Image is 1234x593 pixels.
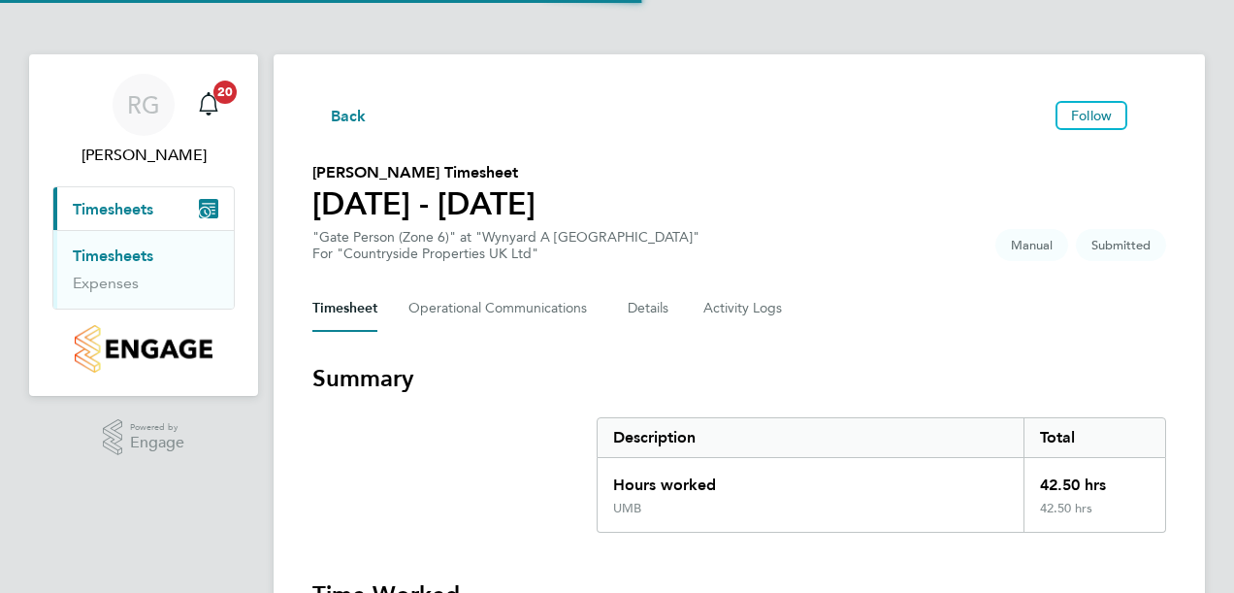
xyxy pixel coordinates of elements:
[73,200,153,218] span: Timesheets
[1135,111,1166,120] button: Timesheets Menu
[312,184,536,223] h1: [DATE] - [DATE]
[312,246,699,262] div: For "Countryside Properties UK Ltd"
[703,285,785,332] button: Activity Logs
[213,81,237,104] span: 20
[29,54,258,396] nav: Main navigation
[1023,418,1165,457] div: Total
[1055,101,1127,130] button: Follow
[995,229,1068,261] span: This timesheet was manually created.
[1076,229,1166,261] span: This timesheet is Submitted.
[130,419,184,436] span: Powered by
[52,325,235,373] a: Go to home page
[53,187,234,230] button: Timesheets
[312,161,536,184] h2: [PERSON_NAME] Timesheet
[408,285,597,332] button: Operational Communications
[598,458,1023,501] div: Hours worked
[331,105,367,128] span: Back
[53,230,234,309] div: Timesheets
[312,229,699,262] div: "Gate Person (Zone 6)" at "Wynyard A [GEOGRAPHIC_DATA]"
[52,74,235,167] a: RG[PERSON_NAME]
[598,418,1023,457] div: Description
[312,363,1166,394] h3: Summary
[73,247,153,265] a: Timesheets
[189,74,228,136] a: 20
[127,92,160,117] span: RG
[1071,107,1112,124] span: Follow
[73,274,139,292] a: Expenses
[1023,458,1165,501] div: 42.50 hrs
[628,285,672,332] button: Details
[130,435,184,451] span: Engage
[52,144,235,167] span: Raymond Gray
[312,285,377,332] button: Timesheet
[75,325,211,373] img: countryside-properties-logo-retina.png
[312,103,367,127] button: Back
[103,419,185,456] a: Powered byEngage
[613,501,641,516] div: UMB
[1023,501,1165,532] div: 42.50 hrs
[597,417,1166,533] div: Summary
